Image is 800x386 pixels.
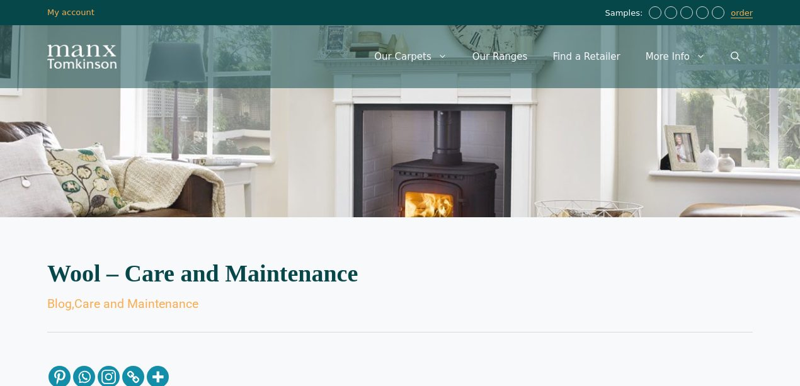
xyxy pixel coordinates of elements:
[718,38,753,76] a: Open Search Bar
[362,38,460,76] a: Our Carpets
[47,297,72,311] a: Blog
[47,261,753,285] h2: Wool – Care and Maintenance
[605,8,646,19] span: Samples:
[47,298,753,310] div: ,
[540,38,632,76] a: Find a Retailer
[731,8,753,18] a: order
[460,38,540,76] a: Our Ranges
[633,38,718,76] a: More Info
[362,38,753,76] nav: Primary
[47,8,94,17] a: My account
[74,297,198,311] a: Care and Maintenance
[47,45,117,69] img: Manx Tomkinson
